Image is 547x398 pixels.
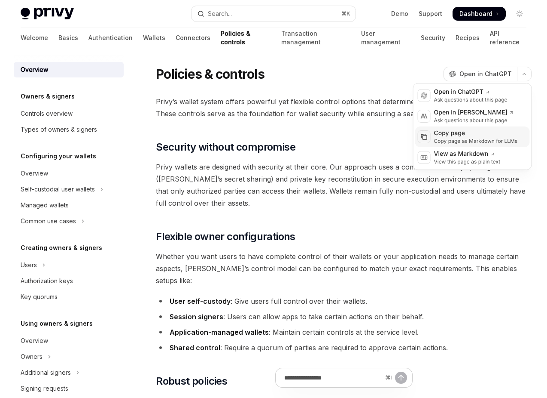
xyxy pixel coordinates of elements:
[434,117,514,124] div: Ask questions about this page
[156,230,295,244] span: Flexible owner configurations
[21,216,76,226] div: Common use cases
[434,138,518,145] div: Copy page as Markdown for LLMs
[14,289,124,305] a: Key quorums
[21,243,102,253] h5: Creating owners & signers
[170,297,231,305] strong: User self-custody
[21,260,37,270] div: Users
[14,333,124,349] a: Overview
[208,9,232,19] div: Search...
[176,28,210,48] a: Connectors
[444,67,517,81] button: Open in ChatGPT
[156,140,295,154] span: Security without compromise
[434,158,501,165] div: View this page as plain text
[156,342,532,354] li: : Require a quorum of parties are required to approve certain actions.
[21,184,95,194] div: Self-custodial user wallets
[14,166,124,181] a: Overview
[21,65,48,75] div: Overview
[434,129,518,138] div: Copy page
[459,9,492,18] span: Dashboard
[419,9,442,18] a: Support
[513,7,526,21] button: Toggle dark mode
[421,28,445,48] a: Security
[21,124,97,135] div: Types of owners & signers
[14,213,124,229] button: Toggle Common use cases section
[156,250,532,287] span: Whether you want users to have complete control of their wallets or your application needs to man...
[281,28,351,48] a: Transaction management
[21,383,68,394] div: Signing requests
[21,151,96,161] h5: Configuring your wallets
[14,381,124,396] a: Signing requests
[21,8,74,20] img: light logo
[21,276,73,286] div: Authorization keys
[14,182,124,197] button: Toggle Self-custodial user wallets section
[391,9,408,18] a: Demo
[434,88,507,96] div: Open in ChatGPT
[88,28,133,48] a: Authentication
[21,367,71,378] div: Additional signers
[21,352,43,362] div: Owners
[58,28,78,48] a: Basics
[221,28,271,48] a: Policies & controls
[21,91,75,102] h5: Owners & signers
[21,200,69,210] div: Managed wallets
[459,70,512,78] span: Open in ChatGPT
[156,311,532,323] li: : Users can allow apps to take certain actions on their behalf.
[21,108,73,119] div: Controls overview
[490,28,526,48] a: API reference
[14,365,124,380] button: Toggle Additional signers section
[284,368,382,387] input: Ask a question...
[14,257,124,273] button: Toggle Users section
[156,96,532,120] span: Privy’s wallet system offers powerful yet flexible control options that determine who can access ...
[156,295,532,307] li: : Give users full control over their wallets.
[21,336,48,346] div: Overview
[170,328,269,336] strong: Application-managed wallets
[14,197,124,213] a: Managed wallets
[170,343,220,352] strong: Shared control
[156,161,532,209] span: Privy wallets are designed with security at their core. Our approach uses a combination of key sp...
[156,326,532,338] li: : Maintain certain controls at the service level.
[456,28,480,48] a: Recipes
[453,7,506,21] a: Dashboard
[14,273,124,289] a: Authorization keys
[21,28,48,48] a: Welcome
[14,349,124,364] button: Toggle Owners section
[21,292,58,302] div: Key quorums
[434,150,501,158] div: View as Markdown
[341,10,350,17] span: ⌘ K
[170,312,223,321] strong: Session signers
[191,6,356,22] button: Open search
[434,96,507,103] div: Ask questions about this page
[156,66,264,82] h1: Policies & controls
[14,106,124,121] a: Controls overview
[395,372,407,384] button: Send message
[21,318,93,329] h5: Using owners & signers
[143,28,165,48] a: Wallets
[14,122,124,137] a: Types of owners & signers
[434,108,514,117] div: Open in [PERSON_NAME]
[14,62,124,77] a: Overview
[21,168,48,179] div: Overview
[361,28,410,48] a: User management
